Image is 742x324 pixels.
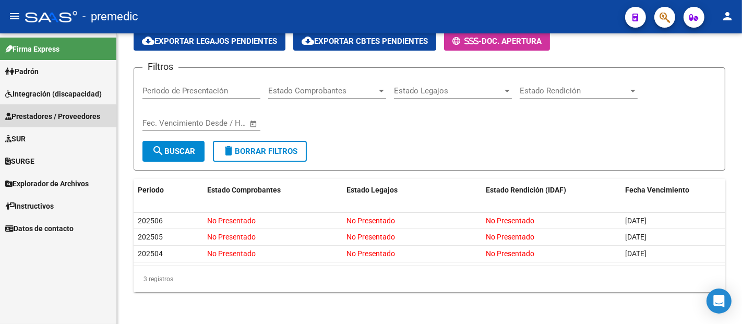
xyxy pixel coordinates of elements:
input: End date [186,118,236,128]
span: - premedic [82,5,138,28]
datatable-header-cell: Estado Rendición (IDAF) [482,179,621,201]
button: Borrar Filtros [213,141,307,162]
h3: Filtros [142,59,178,74]
span: 202505 [138,233,163,241]
span: Periodo [138,186,164,194]
span: No Presentado [346,233,395,241]
span: Firma Express [5,43,59,55]
mat-icon: person [721,10,734,22]
button: -Doc. Apertura [444,31,550,51]
span: Estado Rendición [520,86,628,95]
span: Estado Legajos [394,86,502,95]
span: No Presentado [486,249,534,258]
span: No Presentado [207,217,256,225]
span: No Presentado [207,233,256,241]
datatable-header-cell: Estado Comprobantes [203,179,342,201]
span: Datos de contacto [5,223,74,234]
div: 3 registros [134,266,725,292]
span: No Presentado [486,233,534,241]
mat-icon: cloud_download [302,34,314,47]
span: Estado Rendición (IDAF) [486,186,566,194]
span: No Presentado [346,249,395,258]
span: Estado Comprobantes [268,86,377,95]
span: Fecha Vencimiento [625,186,689,194]
span: [DATE] [625,217,647,225]
span: Exportar Legajos Pendientes [142,37,277,46]
span: Doc. Apertura [482,37,542,46]
span: Explorador de Archivos [5,178,89,189]
span: No Presentado [486,217,534,225]
span: Exportar Cbtes Pendientes [302,37,428,46]
mat-icon: menu [8,10,21,22]
span: Prestadores / Proveedores [5,111,100,122]
span: Padrón [5,66,39,77]
mat-icon: cloud_download [142,34,154,47]
span: - [452,37,482,46]
mat-icon: search [152,145,164,157]
span: SURGE [5,155,34,167]
span: Estado Comprobantes [207,186,281,194]
button: Exportar Legajos Pendientes [134,31,285,51]
span: Borrar Filtros [222,147,297,156]
span: [DATE] [625,249,647,258]
span: Estado Legajos [346,186,398,194]
span: 202504 [138,249,163,258]
input: Start date [142,118,176,128]
span: Buscar [152,147,195,156]
span: SUR [5,133,26,145]
button: Buscar [142,141,205,162]
span: [DATE] [625,233,647,241]
span: Integración (discapacidad) [5,88,102,100]
div: Open Intercom Messenger [707,289,732,314]
button: Open calendar [248,118,260,130]
span: No Presentado [207,249,256,258]
datatable-header-cell: Estado Legajos [342,179,482,201]
span: No Presentado [346,217,395,225]
mat-icon: delete [222,145,235,157]
datatable-header-cell: Fecha Vencimiento [621,179,725,201]
button: Exportar Cbtes Pendientes [293,31,436,51]
span: Instructivos [5,200,54,212]
span: 202506 [138,217,163,225]
datatable-header-cell: Periodo [134,179,203,201]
